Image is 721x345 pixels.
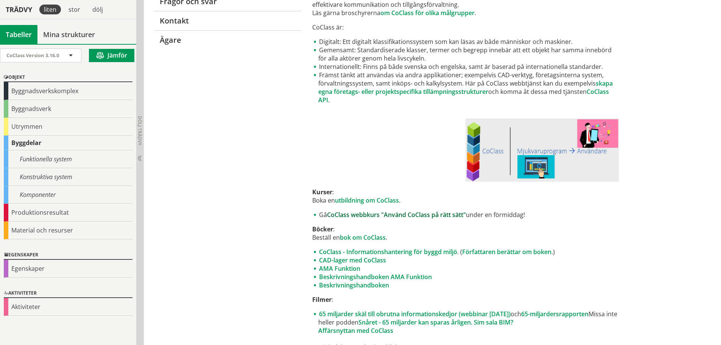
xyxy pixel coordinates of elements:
button: Jämför [89,49,134,62]
a: Affärsnyttan med CoClass [318,326,393,335]
div: dölj [88,5,107,14]
div: Byggnadsverkskomplex [4,82,132,100]
a: Författaren berättar om boken [462,248,551,256]
li: och Missa inte heller podden [312,310,618,343]
li: Gemensamt: Standardiserade klasser, termer och begrepp innebär att ett objekt har samma innebörd ... [312,46,618,62]
p: CoClass är: [312,23,618,31]
a: Snåret - 65 miljarder kan sparas årligen. Sim sala BIM? [358,318,513,326]
a: bok om CoClass [340,233,386,242]
div: Konstruktiva system [4,168,132,186]
li: Främst tänkt att användas via andra applikationer; exempelvis CAD-verktyg, företagsinterna system... [312,71,618,104]
div: liten [39,5,61,14]
li: . ( .) [312,248,618,256]
div: Komponenter [4,186,132,204]
li: Digitalt: Ett digitalt klassifikationssystem som kan läsas av både människor och maskiner. [312,37,618,46]
p: : Beställ en . [312,225,618,242]
a: skapa egna företags- eller projektspecifika tillämpningsstrukturer [318,79,613,96]
a: 65-miljardersrapporten [521,310,589,318]
a: Ägare [153,30,301,50]
a: CoClass API [318,87,609,104]
span: CoClass Version 3.16.0 [6,52,59,59]
div: Utrymmen [4,118,132,136]
div: Funktionella system [4,150,132,168]
a: om CoClass för olika målgrupper [380,9,475,17]
strong: Böcker [312,225,333,233]
div: Aktiviteter [4,298,132,316]
li: Gå under en förmiddag! [312,211,618,219]
div: Objekt [4,73,132,82]
div: Produktionsresultat [4,204,132,222]
a: utbildning om CoClass [335,196,399,205]
strong: Kurser [312,188,332,196]
a: CAD-lager med CoClass [319,256,386,264]
a: AMA Funktion [319,264,360,273]
a: CoClass webbkurs "Använd CoClass på rätt sätt" [327,211,466,219]
div: Byggnadsverk [4,100,132,118]
div: stor [64,5,85,14]
a: Beskrivningshandboken AMA Funktion [319,273,432,281]
strong: Filmer [312,295,332,304]
a: Beskrivningshandboken [319,281,389,289]
a: Mina strukturer [37,25,101,44]
img: CoClasslegohink-mjukvara-anvndare.JPG [466,119,619,182]
a: 65 miljarder skäl till obrutna informationskedjor (webbinar [DATE]) [319,310,511,318]
p: : [312,295,618,304]
div: Egenskaper [4,251,132,260]
span: Dölj trädvy [137,116,143,145]
div: Byggdelar [4,136,132,150]
div: Material och resurser [4,222,132,239]
a: CoClass - Informationshantering för byggd miljö [319,248,457,256]
div: Egenskaper [4,260,132,278]
a: Läs mer om CoClass i mjukvaror [466,119,619,182]
a: Kontakt [153,11,301,30]
div: Trädvy [2,5,36,14]
div: Aktiviteter [4,289,132,298]
li: Internationellt: Finns på både svenska och engelska, samt är baserad på internationella standarder. [312,62,618,71]
p: : Boka en . [312,188,618,205]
